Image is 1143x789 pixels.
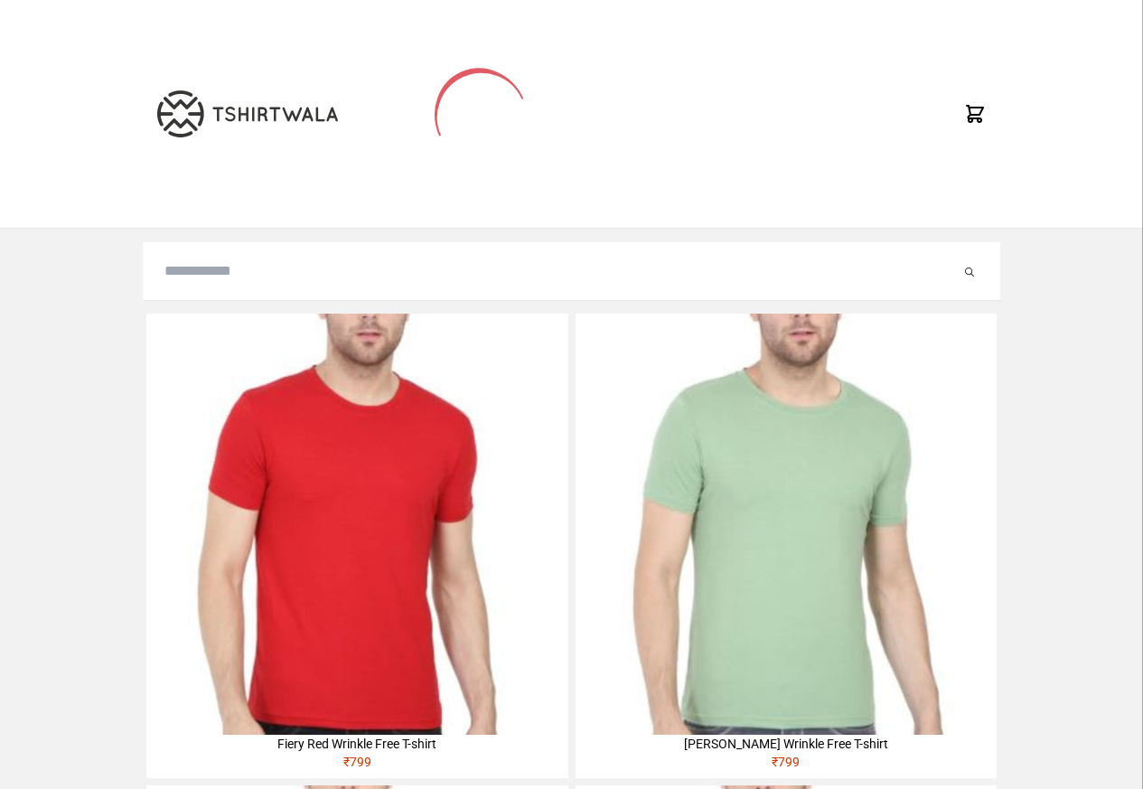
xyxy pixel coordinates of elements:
img: 4M6A2225-320x320.jpg [146,314,567,735]
img: 4M6A2211-320x320.jpg [576,314,997,735]
img: TW-LOGO-400-104.png [157,90,338,137]
div: Fiery Red Wrinkle Free T-shirt [146,735,567,753]
div: [PERSON_NAME] Wrinkle Free T-shirt [576,735,997,753]
a: Fiery Red Wrinkle Free T-shirt₹799 [146,314,567,778]
button: Submit your search query. [960,260,979,282]
div: ₹ 799 [146,753,567,778]
div: ₹ 799 [576,753,997,778]
a: [PERSON_NAME] Wrinkle Free T-shirt₹799 [576,314,997,778]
